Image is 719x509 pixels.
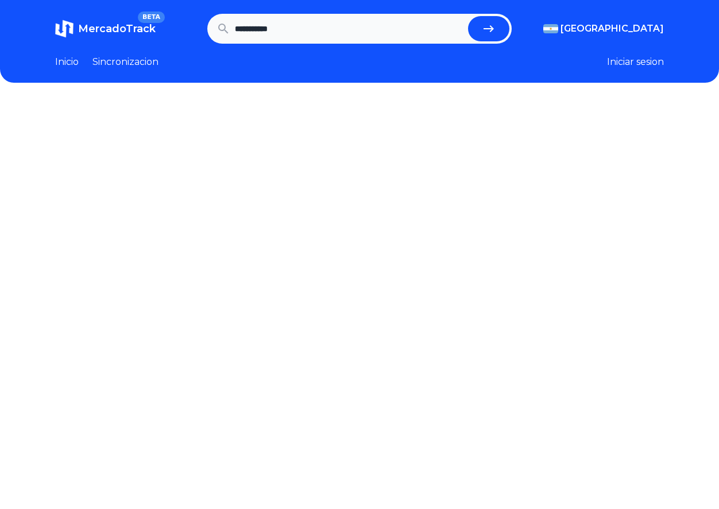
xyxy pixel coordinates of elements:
[78,22,156,35] span: MercadoTrack
[607,55,664,69] button: Iniciar sesion
[55,20,156,38] a: MercadoTrackBETA
[138,11,165,23] span: BETA
[560,22,664,36] span: [GEOGRAPHIC_DATA]
[543,22,664,36] button: [GEOGRAPHIC_DATA]
[92,55,159,69] a: Sincronizacion
[55,55,79,69] a: Inicio
[55,20,74,38] img: MercadoTrack
[543,24,558,33] img: Argentina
